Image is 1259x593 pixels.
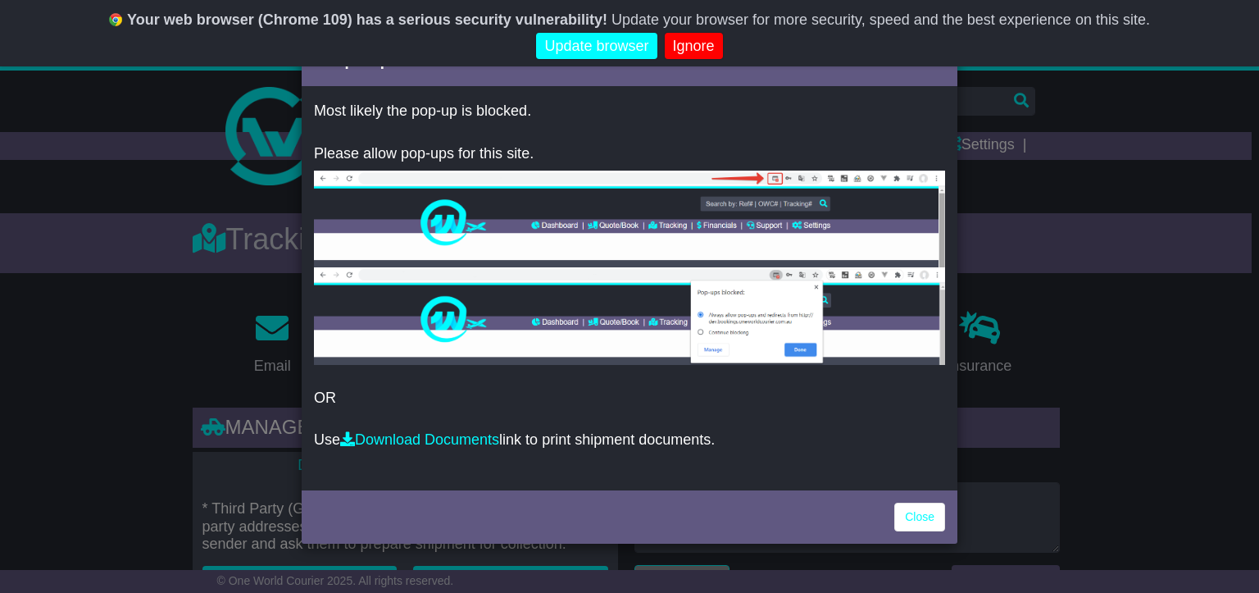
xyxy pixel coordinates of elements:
p: Most likely the pop-up is blocked. [314,103,945,121]
p: Use link to print shipment documents. [314,431,945,449]
a: Close [894,503,945,531]
a: Ignore [665,33,723,60]
span: Update your browser for more security, speed and the best experience on this site. [611,11,1150,28]
p: Please allow pop-ups for this site. [314,145,945,163]
b: Your web browser (Chrome 109) has a serious security vulnerability! [127,11,607,28]
img: allow-popup-1.png [314,171,945,267]
a: Download Documents [340,431,499,448]
img: allow-popup-2.png [314,267,945,365]
div: OR [302,90,957,486]
a: Update browser [536,33,657,60]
